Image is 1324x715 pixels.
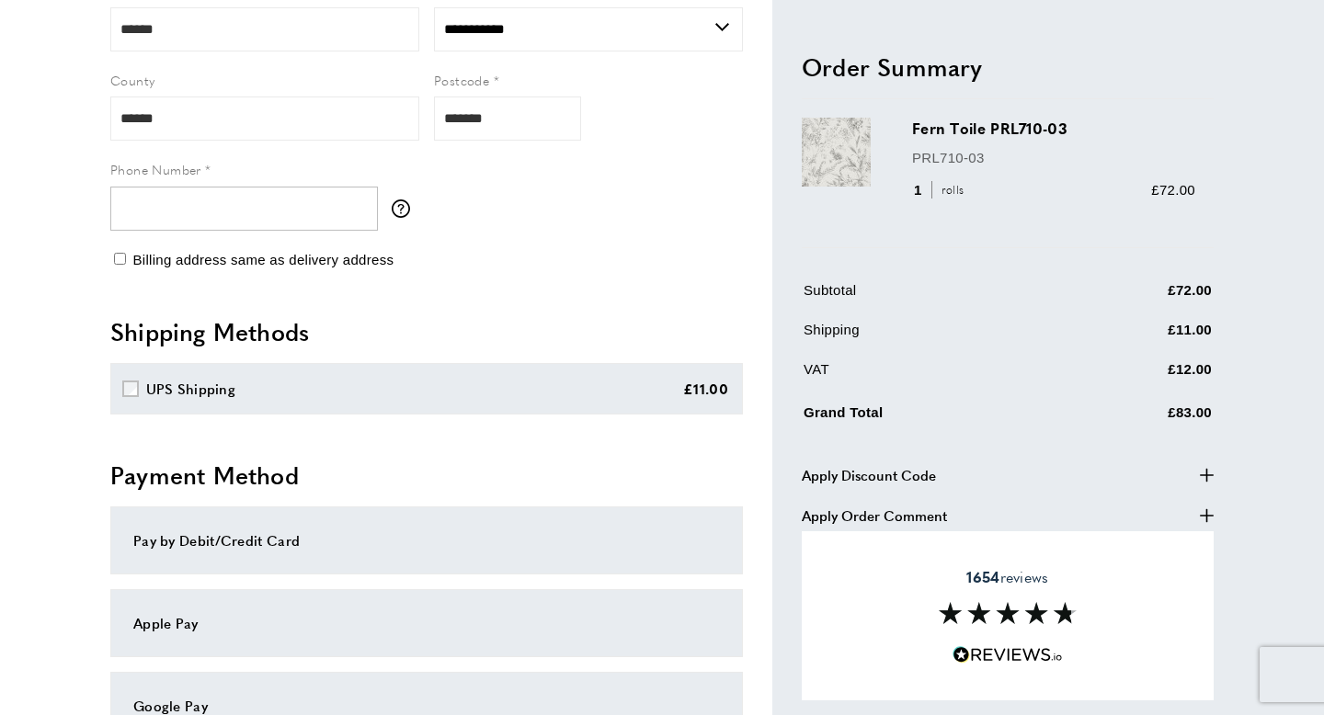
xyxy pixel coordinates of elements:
[939,602,1077,624] img: Reviews section
[146,378,236,400] div: UPS Shipping
[804,278,1066,314] td: Subtotal
[912,178,970,200] div: 1
[683,378,728,400] div: £11.00
[133,529,720,551] div: Pay by Debit/Credit Card
[802,504,947,526] span: Apply Order Comment
[1067,278,1212,314] td: £72.00
[392,199,419,218] button: More information
[114,253,126,265] input: Billing address same as delivery address
[912,146,1195,168] p: PRL710-03
[110,71,154,89] span: County
[1067,397,1212,437] td: £83.00
[804,397,1066,437] td: Grand Total
[966,566,999,587] strong: 1654
[804,357,1066,393] td: VAT
[132,252,394,267] span: Billing address same as delivery address
[1151,181,1195,197] span: £72.00
[802,50,1214,83] h2: Order Summary
[966,568,1048,586] span: reviews
[804,318,1066,354] td: Shipping
[953,646,1063,664] img: Reviews.io 5 stars
[802,463,936,485] span: Apply Discount Code
[931,181,969,199] span: rolls
[1067,318,1212,354] td: £11.00
[110,160,201,178] span: Phone Number
[110,315,743,348] h2: Shipping Methods
[110,459,743,492] h2: Payment Method
[1067,357,1212,393] td: £12.00
[802,118,871,187] img: Fern Toile PRL710-03
[912,118,1195,139] h3: Fern Toile PRL710-03
[133,612,720,634] div: Apple Pay
[434,71,489,89] span: Postcode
